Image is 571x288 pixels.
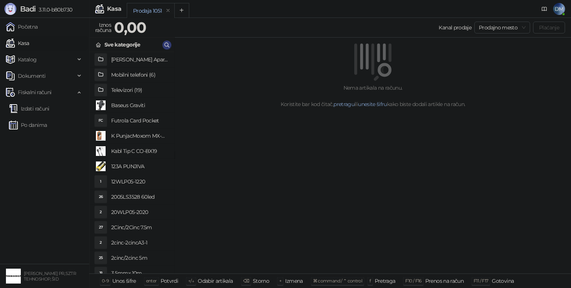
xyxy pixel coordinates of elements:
[184,84,562,108] div: Nema artikala na računu. Koristite bar kod čitač, ili kako biste dodali artikle na račun.
[146,278,157,284] span: enter
[90,52,174,273] div: grid
[114,18,146,36] strong: 0,00
[243,278,249,284] span: ⌫
[18,52,37,67] span: Katalog
[24,271,76,282] small: [PERSON_NAME] PR, SZTR TEHNOSHOP, ŠID
[111,191,168,203] h4: 2005LS3528 60led
[112,276,136,286] div: Unos šifre
[95,267,107,279] div: 31
[111,176,168,188] h4: 12WLP05-1220
[95,115,107,127] div: FC
[479,22,526,33] span: Prodajno mesto
[111,99,168,111] h4: Baseus Graviti
[95,160,107,172] img: Slika
[4,3,16,15] img: Logo
[104,41,140,49] div: Sve kategorije
[95,99,107,111] img: Slika
[95,145,107,157] img: Slika
[111,84,168,96] h4: Televizori (19)
[538,3,550,15] a: Dokumentacija
[9,101,49,116] a: Izdati računi
[20,4,36,13] span: Badi
[111,69,168,81] h4: Mobilni telefoni (6)
[133,7,162,15] div: Prodaja 1051
[95,252,107,264] div: 25
[111,115,168,127] h4: Futrola Card Pocket
[95,191,107,203] div: 26
[333,101,354,108] a: pretragu
[375,276,396,286] div: Pretraga
[285,276,303,286] div: Izmena
[553,3,565,15] span: DM
[161,276,178,286] div: Potvrdi
[95,176,107,188] div: 1
[188,278,194,284] span: ↑/↓
[174,3,189,18] button: Add tab
[492,276,514,286] div: Gotovina
[95,221,107,233] div: 27
[111,160,168,172] h4: 123A PUNJIVA
[95,130,107,142] img: Slika
[405,278,421,284] span: F10 / F16
[425,276,464,286] div: Prenos na račun
[111,221,168,233] h4: 2Cinc/2Cinc 7.5m
[9,118,47,132] a: Po danima
[279,278,281,284] span: +
[474,278,488,284] span: F11 / F17
[533,22,565,33] button: Plaćanje
[6,19,38,34] a: Početna
[163,7,173,14] button: remove
[94,20,113,35] div: Iznos računa
[6,269,21,284] img: 64x64-companyLogo-68805acf-9e22-4a20-bcb3-9756868d3d19.jpeg
[439,23,471,32] div: Kanal prodaje
[111,252,168,264] h4: 2cinc/2cinc 5m
[95,206,107,218] div: 2
[111,145,168,157] h4: Kabl Tip C CO-BX19
[18,68,45,83] span: Dokumenti
[253,276,269,286] div: Storno
[198,276,233,286] div: Odabir artikala
[18,85,51,100] span: Fiskalni računi
[107,6,121,12] div: Kasa
[358,101,387,108] a: unesite šifru
[313,278,362,284] span: ⌘ command / ⌃ control
[111,130,168,142] h4: K PunjacMoxom MX-HC25 PD 20W
[111,206,168,218] h4: 20WLP05-2020
[370,278,371,284] span: f
[111,237,168,249] h4: 2cinc-2cincA3-1
[111,267,168,279] h4: 3.5mmx 10m
[6,36,29,51] a: Kasa
[111,54,168,65] h4: [PERSON_NAME] Aparati (2)
[102,278,109,284] span: 0-9
[95,237,107,249] div: 2
[36,6,72,13] span: 3.11.0-b80b730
